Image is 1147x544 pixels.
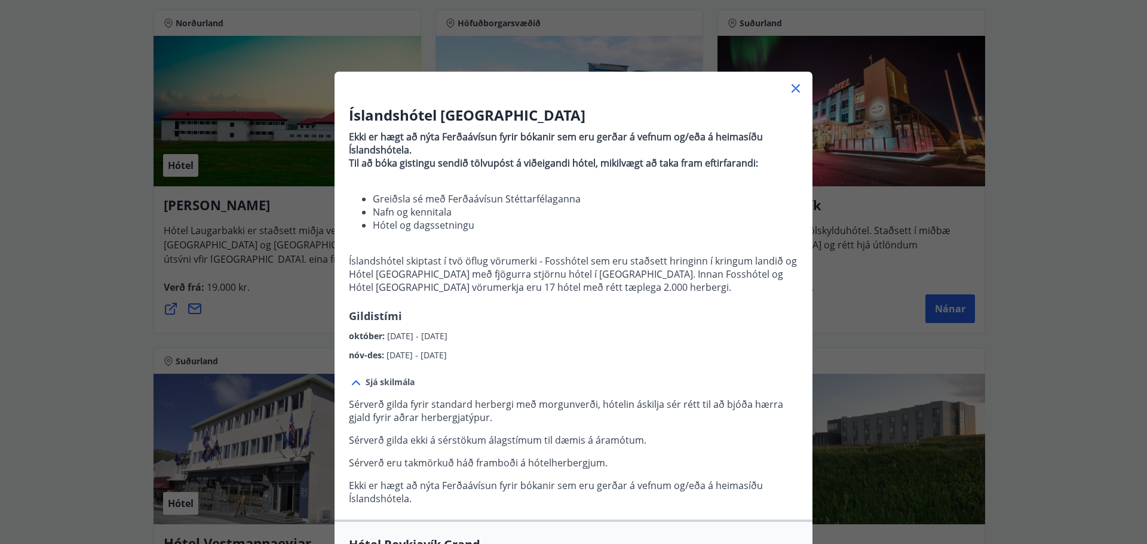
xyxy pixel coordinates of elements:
[349,479,798,505] p: Ekki er hægt að nýta Ferðaávísun fyrir bókanir sem eru gerðar á vefnum og/eða á heimasíðu Íslands...
[349,309,402,323] span: Gildistími
[349,398,798,424] p: Sérverð gilda fyrir standard herbergi með morgunverði, hótelin áskilja sér rétt til að bjóða hærr...
[349,156,758,170] strong: Til að bóka gistingu sendið tölvupóst á viðeigandi hótel, mikilvægt að taka fram eftirfarandi:
[387,349,447,361] span: [DATE] - [DATE]
[387,330,447,342] span: [DATE] - [DATE]
[349,105,798,125] h3: Íslandshótel [GEOGRAPHIC_DATA]
[349,456,798,469] p: Sérverð eru takmörkuð háð framboði á hótelherbergjum.
[373,219,798,232] li: Hótel og dagssetningu
[373,192,798,205] li: Greiðsla sé með Ferðaávísun Stéttarfélaganna
[349,330,387,342] span: október :
[349,130,763,156] strong: Ekki er hægt að nýta Ferðaávísun fyrir bókanir sem eru gerðar á vefnum og/eða á heimasíðu Íslands...
[366,376,415,388] span: Sjá skilmála
[349,254,798,294] p: Íslandshótel skiptast í tvö öflug vörumerki - Fosshótel sem eru staðsett hringinn í kringum landi...
[349,434,798,447] p: Sérverð gilda ekki á sérstökum álagstímum til dæmis á áramótum.
[373,205,798,219] li: Nafn og kennitala
[349,349,387,361] span: nóv-des :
